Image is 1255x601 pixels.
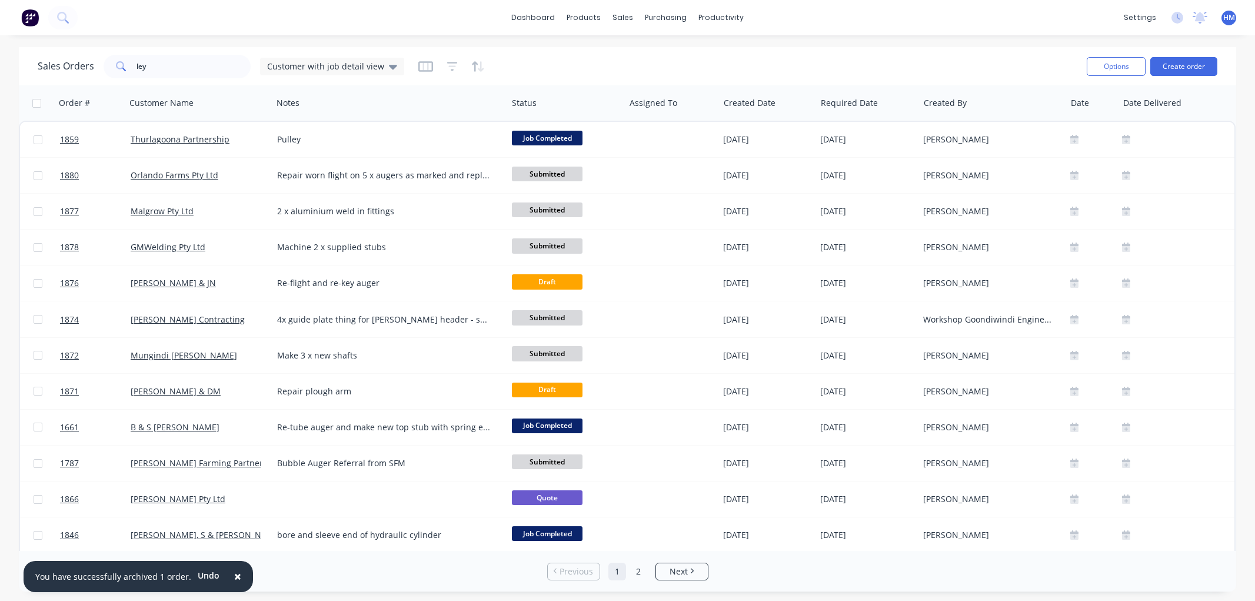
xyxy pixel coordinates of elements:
div: [PERSON_NAME] [923,134,1054,145]
a: dashboard [505,9,561,26]
div: [DATE] [820,457,914,469]
div: Bubble Auger Referral from SFM [277,457,491,469]
div: [DATE] [820,134,914,145]
button: Close [222,563,253,591]
div: purchasing [639,9,693,26]
button: Options [1087,57,1146,76]
div: Repair worn flight on 5 x augers as marked and replace worn ends [277,170,491,181]
div: [PERSON_NAME] [923,350,1054,361]
a: 1876 [60,265,131,301]
div: [DATE] [723,241,811,253]
a: [PERSON_NAME], S & [PERSON_NAME] [131,529,282,540]
a: 1866 [60,482,131,517]
div: [DATE] [820,314,914,326]
div: Re-tube auger and make new top stub with spring ended up just making new auger because needed fli... [277,421,491,433]
div: [DATE] [723,314,811,326]
div: [DATE] [820,350,914,361]
span: 1876 [60,277,79,289]
div: [DATE] [820,170,914,181]
span: Customer with job detail view [267,60,384,72]
span: 1871 [60,386,79,397]
div: [DATE] [723,205,811,217]
div: Assigned To [630,97,677,109]
div: [PERSON_NAME] [923,241,1054,253]
span: Job Completed [512,526,582,541]
a: 1880 [60,158,131,193]
span: 1878 [60,241,79,253]
ul: Pagination [542,563,713,580]
h1: Sales Orders [38,61,94,72]
a: Malgrow Pty Ltd [131,205,194,217]
div: [DATE] [723,277,811,289]
a: 1846 [60,517,131,553]
div: [DATE] [820,529,914,541]
div: [DATE] [723,529,811,541]
span: 1872 [60,350,79,361]
span: Quote [512,490,582,505]
span: Submitted [512,238,582,253]
div: [DATE] [820,205,914,217]
a: [PERSON_NAME] & DM [131,386,221,397]
div: [DATE] [820,241,914,253]
span: Submitted [512,346,582,361]
span: 1787 [60,457,79,469]
div: [DATE] [723,134,811,145]
div: Re-flight and re-key auger [277,277,491,289]
a: 1874 [60,302,131,337]
a: Mungindi [PERSON_NAME] [131,350,237,361]
a: Previous page [548,566,600,577]
div: [DATE] [723,170,811,181]
div: Pulley [277,134,491,145]
span: 1846 [60,529,79,541]
a: [PERSON_NAME] Pty Ltd [131,493,225,504]
div: [DATE] [820,493,914,505]
div: settings [1118,9,1162,26]
div: Date Delivered [1123,97,1181,109]
a: 1661 [60,410,131,445]
span: Draft [512,274,582,289]
div: You have successfully archived 1 order. [35,570,191,583]
div: Date [1071,97,1089,109]
img: Factory [21,9,39,26]
div: Repair plough arm [277,386,491,397]
a: B & S [PERSON_NAME] [131,421,219,433]
div: Workshop Goondiwindi Engineering [923,314,1054,326]
div: [DATE] [723,350,811,361]
input: Search... [137,55,251,78]
div: [PERSON_NAME] [923,493,1054,505]
span: Draft [512,383,582,397]
span: Submitted [512,167,582,181]
a: 1872 [60,338,131,373]
span: HM [1223,12,1235,23]
div: [PERSON_NAME] [923,529,1054,541]
div: [DATE] [723,457,811,469]
div: [DATE] [820,277,914,289]
div: Required Date [821,97,878,109]
div: bore and sleeve end of hydraulic cylinder [277,529,491,541]
div: [DATE] [820,421,914,433]
span: 1880 [60,170,79,181]
div: Make 3 x new shafts [277,350,491,361]
div: Order # [59,97,90,109]
a: Page 2 [630,563,647,580]
div: [PERSON_NAME] [923,205,1054,217]
a: Orlando Farms Pty Ltd [131,170,218,181]
span: 1661 [60,421,79,433]
a: 1878 [60,230,131,265]
span: 1877 [60,205,79,217]
div: [PERSON_NAME] [923,457,1054,469]
div: Created By [924,97,967,109]
div: Customer Name [129,97,194,109]
span: Job Completed [512,131,582,145]
span: 1866 [60,493,79,505]
div: [PERSON_NAME] [923,386,1054,397]
div: Created Date [724,97,775,109]
a: 1787 [60,446,131,481]
div: 2 x aluminium weld in fittings [277,205,491,217]
a: Next page [656,566,708,577]
div: sales [607,9,639,26]
a: Thurlagoona Partnership [131,134,229,145]
span: Submitted [512,454,582,469]
span: Submitted [512,202,582,217]
div: Machine 2 x supplied stubs [277,241,491,253]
